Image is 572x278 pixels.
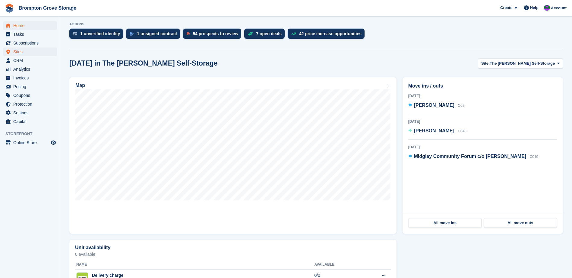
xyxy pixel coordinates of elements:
[13,74,49,82] span: Invoices
[530,155,539,159] span: C019
[3,109,57,117] a: menu
[80,31,120,36] div: 1 unverified identity
[3,82,57,91] a: menu
[183,29,244,42] a: 54 prospects to review
[13,48,49,56] span: Sites
[3,48,57,56] a: menu
[408,102,465,110] a: [PERSON_NAME] C02
[458,129,466,133] span: C048
[3,91,57,100] a: menu
[3,30,57,39] a: menu
[16,3,79,13] a: Brompton Grove Storage
[458,103,464,108] span: C02
[75,245,110,250] h2: Unit availability
[13,39,49,47] span: Subscriptions
[414,128,454,133] span: [PERSON_NAME]
[13,21,49,30] span: Home
[408,119,557,124] div: [DATE]
[75,83,85,88] h2: Map
[5,131,60,137] span: Storefront
[3,56,57,65] a: menu
[69,77,397,234] a: Map
[13,117,49,126] span: Capital
[3,74,57,82] a: menu
[414,103,454,108] span: [PERSON_NAME]
[3,100,57,108] a: menu
[3,138,57,147] a: menu
[408,93,557,99] div: [DATE]
[408,153,539,161] a: Midgley Community Forum c/o [PERSON_NAME] C019
[13,109,49,117] span: Settings
[291,32,296,35] img: price_increase_opportunities-93ffe204e8149a01c8c9dc8f82e8f89637d9d84a8eef4429ea346261dce0b2c0.svg
[530,5,539,11] span: Help
[73,32,77,36] img: verify_identity-adf6edd0f0f0b5bbfe63781bf79b02c33cf7c696d77639b501bdc392416b5a36.svg
[126,29,183,42] a: 1 unsigned contract
[408,127,466,135] a: [PERSON_NAME] C048
[3,39,57,47] a: menu
[69,59,218,67] h2: [DATE] in The [PERSON_NAME] Self-Storage
[478,58,563,68] button: Site: The [PERSON_NAME] Self-Storage
[484,218,557,228] a: All move outs
[299,31,362,36] div: 42 price increase opportunities
[3,21,57,30] a: menu
[408,82,557,90] h2: Move ins / outs
[414,154,526,159] span: Midgley Community Forum c/o [PERSON_NAME]
[409,218,482,228] a: All move ins
[490,60,555,66] span: The [PERSON_NAME] Self-Storage
[69,29,126,42] a: 1 unverified identity
[551,5,567,11] span: Account
[5,4,14,13] img: stora-icon-8386f47178a22dfd0bd8f6a31ec36ba5ce8667c1dd55bd0f319d3a0aa187defe.svg
[3,117,57,126] a: menu
[69,22,563,26] p: ACTIONS
[408,144,557,150] div: [DATE]
[137,31,177,36] div: 1 unsigned contract
[13,56,49,65] span: CRM
[13,30,49,39] span: Tasks
[544,5,550,11] img: Jo Brock
[288,29,368,42] a: 42 price increase opportunities
[13,100,49,108] span: Protection
[314,260,361,270] th: Available
[481,60,490,66] span: Site:
[13,138,49,147] span: Online Store
[248,32,253,36] img: deal-1b604bf984904fb50ccaf53a9ad4b4a5d6e5aea283cecdc64d6e3604feb123c2.svg
[50,139,57,146] a: Preview store
[193,31,238,36] div: 54 prospects to review
[3,65,57,73] a: menu
[500,5,512,11] span: Create
[187,32,190,36] img: prospect-51fa495bee0391a8d652442698ab0144808aea92771e9ea1ae160a38d050c398.svg
[13,65,49,73] span: Analytics
[130,32,134,36] img: contract_signature_icon-13c848040528278c33f63329250d36e43548de30e8caae1d1a13099fd9432cc5.svg
[13,91,49,100] span: Coupons
[13,82,49,91] span: Pricing
[75,252,391,256] p: 0 available
[244,29,288,42] a: 7 open deals
[256,31,282,36] div: 7 open deals
[75,260,314,270] th: Name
